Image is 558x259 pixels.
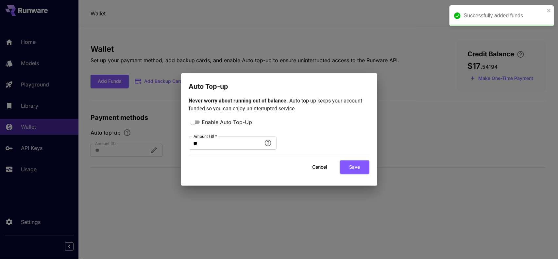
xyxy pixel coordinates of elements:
button: close [547,8,551,13]
span: Never worry about running out of balance. [189,98,290,104]
button: Save [340,160,369,174]
label: Amount ($) [194,134,217,139]
span: Enable Auto Top-Up [202,118,252,126]
button: Cancel [305,160,335,174]
div: Successfully added funds [464,12,545,20]
p: Auto top-up keeps your account funded so you can enjoy uninterrupted service. [189,97,369,113]
h2: Auto Top-up [181,73,377,92]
